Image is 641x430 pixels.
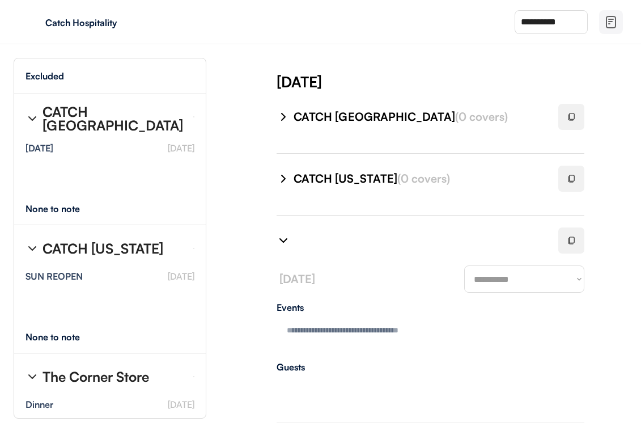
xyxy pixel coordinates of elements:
[43,105,184,132] div: CATCH [GEOGRAPHIC_DATA]
[277,362,584,372] div: Guests
[26,242,39,255] img: chevron-right%20%281%29.svg
[43,242,163,255] div: CATCH [US_STATE]
[168,142,194,154] font: [DATE]
[26,112,39,125] img: chevron-right%20%281%29.svg
[23,13,41,31] img: yH5BAEAAAAALAAAAAABAAEAAAIBRAA7
[277,303,584,312] div: Events
[277,172,290,186] img: chevron-right%20%281%29.svg
[279,272,315,286] font: [DATE]
[294,171,545,187] div: CATCH [US_STATE]
[26,332,101,342] div: None to note
[168,271,194,282] font: [DATE]
[26,370,39,383] img: chevron-right%20%281%29.svg
[26,204,101,213] div: None to note
[45,18,188,27] div: Catch Hospitality
[604,15,618,29] img: file-02.svg
[294,109,545,125] div: CATCH [GEOGRAPHIC_DATA]
[397,171,450,186] font: (0 covers)
[277,110,290,124] img: chevron-right%20%281%29.svg
[455,109,508,124] font: (0 covers)
[168,399,194,410] font: [DATE]
[26,144,53,153] div: [DATE]
[26,400,53,409] div: Dinner
[26,272,83,281] div: SUN REOPEN
[43,370,149,383] div: The Corner Store
[277,71,641,92] div: [DATE]
[277,234,290,247] img: chevron-right%20%281%29.svg
[26,71,64,81] div: Excluded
